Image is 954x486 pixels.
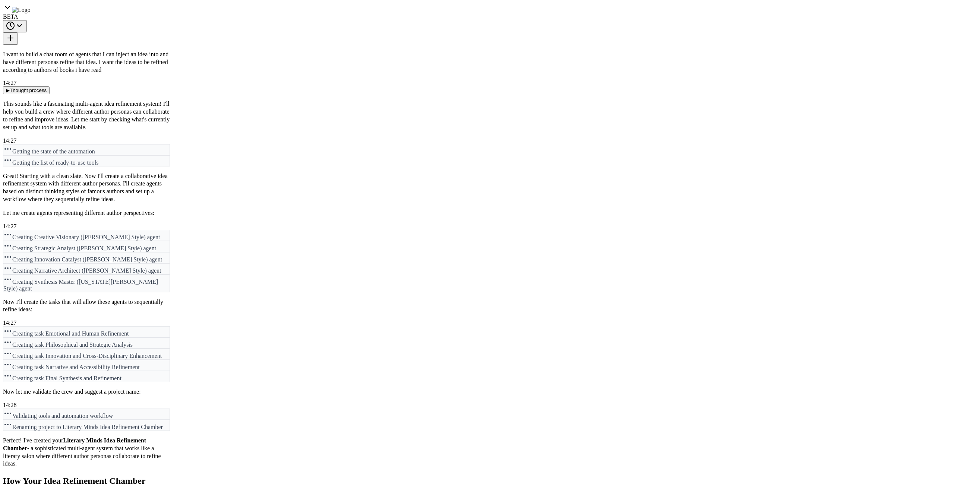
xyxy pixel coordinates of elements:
div: BETA [3,13,170,20]
button: ▶Thought process [3,86,50,94]
div: 14:27 [3,223,170,230]
button: Start a new chat [3,32,18,45]
span: Creating task Narrative and Accessibility Refinement [12,364,140,370]
span: Getting the state of the automation [12,148,95,155]
p: Great! Starting with a clean slate. Now I'll create a collaborative idea refinement system with d... [3,172,170,203]
p: Now let me validate the crew and suggest a project name: [3,388,170,396]
p: I want to build a chat room of agents that I can inject an idea into and have different personas ... [3,51,170,74]
div: 14:28 [3,402,170,409]
span: Creating task Philosophical and Strategic Analysis [12,342,133,348]
strong: Literary Minds Idea Refinement Chamber [3,437,146,451]
img: Logo [12,7,31,13]
span: Creating Creative Visionary ([PERSON_NAME] Style) agent [12,234,160,240]
span: Renaming project to Literary Minds Idea Refinement Chamber [12,424,163,430]
p: This sounds like a fascinating multi-agent idea refinement system! I'll help you build a crew whe... [3,100,170,131]
p: Perfect! I've created your - a sophisticated multi-agent system that works like a literary salon ... [3,437,170,468]
div: 14:27 [3,137,170,144]
span: Creating task Final Synthesis and Refinement [12,375,121,381]
div: 14:27 [3,80,170,86]
span: ▶ [6,88,10,93]
span: Creating Narrative Architect ([PERSON_NAME] Style) agent [12,267,161,274]
button: Switch to previous chat [3,20,27,32]
p: Let me create agents representing different author perspectives: [3,209,170,217]
span: Validating tools and automation workflow [12,413,113,419]
p: Now I'll create the tasks that will allow these agents to sequentially refine ideas: [3,298,170,314]
span: Creating Synthesis Master ([US_STATE][PERSON_NAME] Style) agent [3,279,158,292]
span: Creating Innovation Catalyst ([PERSON_NAME] Style) agent [12,256,162,263]
span: Thought process [10,88,47,93]
div: 14:27 [3,320,170,326]
span: Getting the list of ready-to-use tools [12,159,99,166]
span: Creating task Emotional and Human Refinement [12,330,129,337]
span: Creating Strategic Analyst ([PERSON_NAME] Style) agent [12,245,156,251]
span: Creating task Innovation and Cross-Disciplinary Enhancement [12,353,162,359]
